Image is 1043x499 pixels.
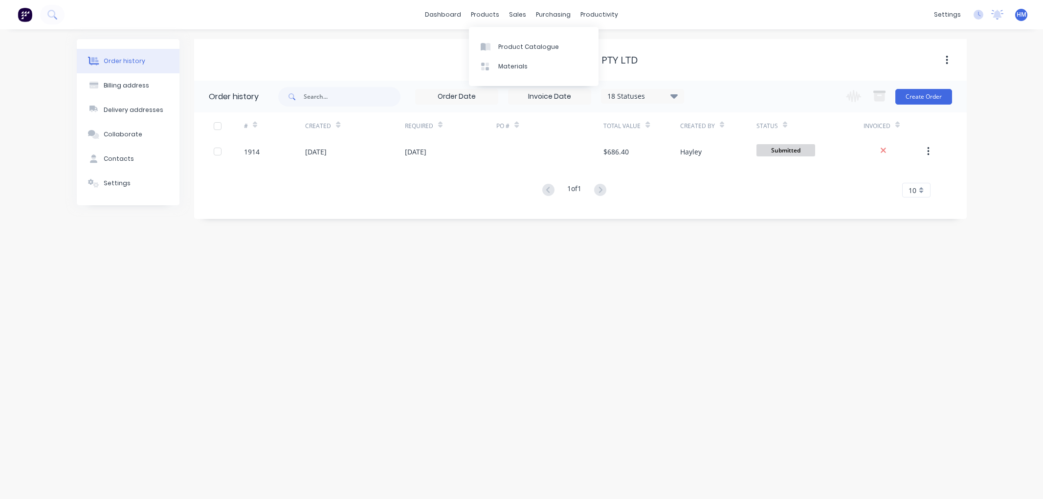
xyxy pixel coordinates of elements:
[77,98,179,122] button: Delivery addresses
[104,81,149,90] div: Billing address
[469,57,599,76] a: Materials
[756,122,778,130] div: Status
[895,89,952,105] button: Create Order
[104,154,134,163] div: Contacts
[498,43,559,51] div: Product Catalogue
[498,62,528,71] div: Materials
[244,112,305,139] div: #
[104,130,142,139] div: Collaborate
[756,112,864,139] div: Status
[504,7,531,22] div: sales
[466,7,504,22] div: products
[864,112,925,139] div: Invoiced
[77,49,179,73] button: Order history
[104,106,163,114] div: Delivery addresses
[496,112,603,139] div: PO #
[244,147,260,157] div: 1914
[680,112,756,139] div: Created By
[77,171,179,195] button: Settings
[864,122,890,130] div: Invoiced
[77,122,179,147] button: Collaborate
[496,122,510,130] div: PO #
[603,147,629,157] div: $686.40
[209,91,259,103] div: Order history
[576,7,623,22] div: productivity
[405,147,426,157] div: [DATE]
[104,57,145,65] div: Order history
[305,112,404,139] div: Created
[603,122,641,130] div: Total Value
[469,37,599,56] a: Product Catalogue
[509,89,591,104] input: Invoice Date
[18,7,32,22] img: Factory
[77,73,179,98] button: Billing address
[77,147,179,171] button: Contacts
[756,144,815,156] span: Submitted
[305,147,327,157] div: [DATE]
[305,122,331,130] div: Created
[405,122,433,130] div: Required
[680,122,715,130] div: Created By
[909,185,916,195] span: 10
[420,7,466,22] a: dashboard
[601,91,684,102] div: 18 Statuses
[304,87,400,107] input: Search...
[929,7,966,22] div: settings
[603,112,680,139] div: Total Value
[680,147,702,157] div: Hayley
[1017,10,1026,19] span: HM
[567,183,581,197] div: 1 of 1
[405,112,497,139] div: Required
[104,179,131,188] div: Settings
[416,89,498,104] input: Order Date
[244,122,248,130] div: #
[531,7,576,22] div: purchasing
